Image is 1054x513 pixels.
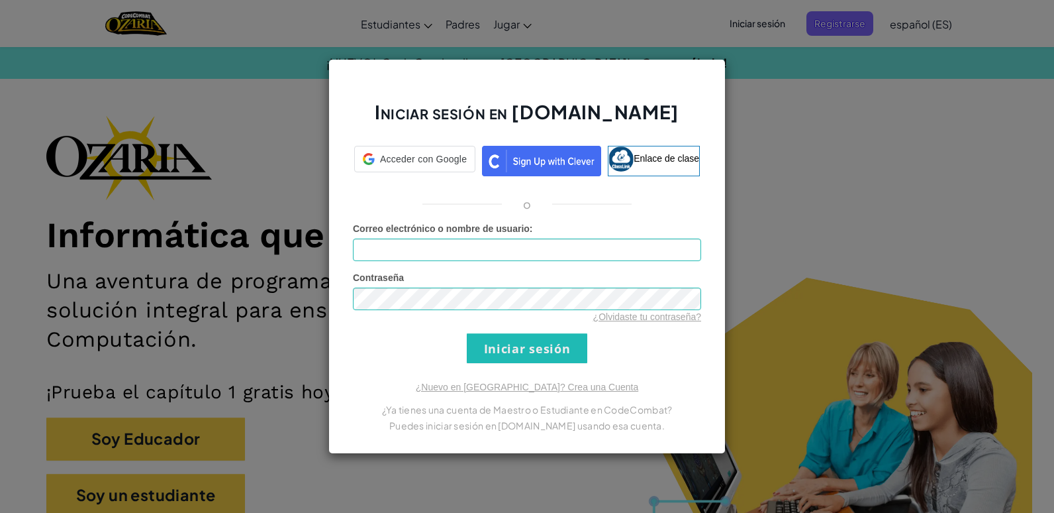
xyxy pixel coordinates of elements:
h2: Iniciar sesión en [DOMAIN_NAME] [353,99,701,138]
span: Enlace de clase [634,153,699,164]
span: Acceder con Google [380,152,467,166]
label: : [353,222,533,235]
p: o [523,196,531,212]
a: Acceder con Google [354,146,475,176]
a: ¿Nuevo en [GEOGRAPHIC_DATA]? Crea una Cuenta [416,382,638,392]
img: classlink-logo-small.png [608,146,634,172]
div: Acceder con Google [354,146,475,172]
p: Puedes iniciar sesión en [DOMAIN_NAME] usando esa cuenta. [353,418,701,433]
span: Correo electrónico o nombre de usuario [353,223,530,234]
input: Iniciar sesión [467,333,587,363]
a: ¿Olvidaste tu contraseña? [593,312,701,322]
span: Contraseña [353,272,404,283]
p: ¿Ya tienes una cuenta de Maestro o Estudiante en CodeCombat? [353,402,701,418]
img: clever_sso_button@2x.png [482,146,601,176]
